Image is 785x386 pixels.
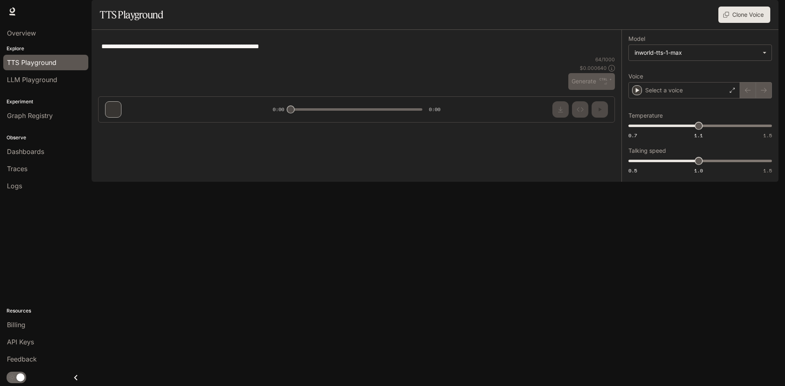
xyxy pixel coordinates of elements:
p: $ 0.000640 [580,65,607,71]
p: 64 / 1000 [595,56,615,63]
p: Model [628,36,645,42]
div: inworld-tts-1-max [635,49,758,57]
span: 1.1 [694,132,703,139]
p: Voice [628,74,643,79]
p: Select a voice [645,86,683,94]
span: 1.0 [694,167,703,174]
span: 1.5 [763,132,772,139]
span: 0.7 [628,132,637,139]
p: Temperature [628,113,663,118]
p: Talking speed [628,148,666,154]
span: 0.5 [628,167,637,174]
button: Clone Voice [718,7,770,23]
div: inworld-tts-1-max [629,45,772,60]
span: 1.5 [763,167,772,174]
h1: TTS Playground [100,7,163,23]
